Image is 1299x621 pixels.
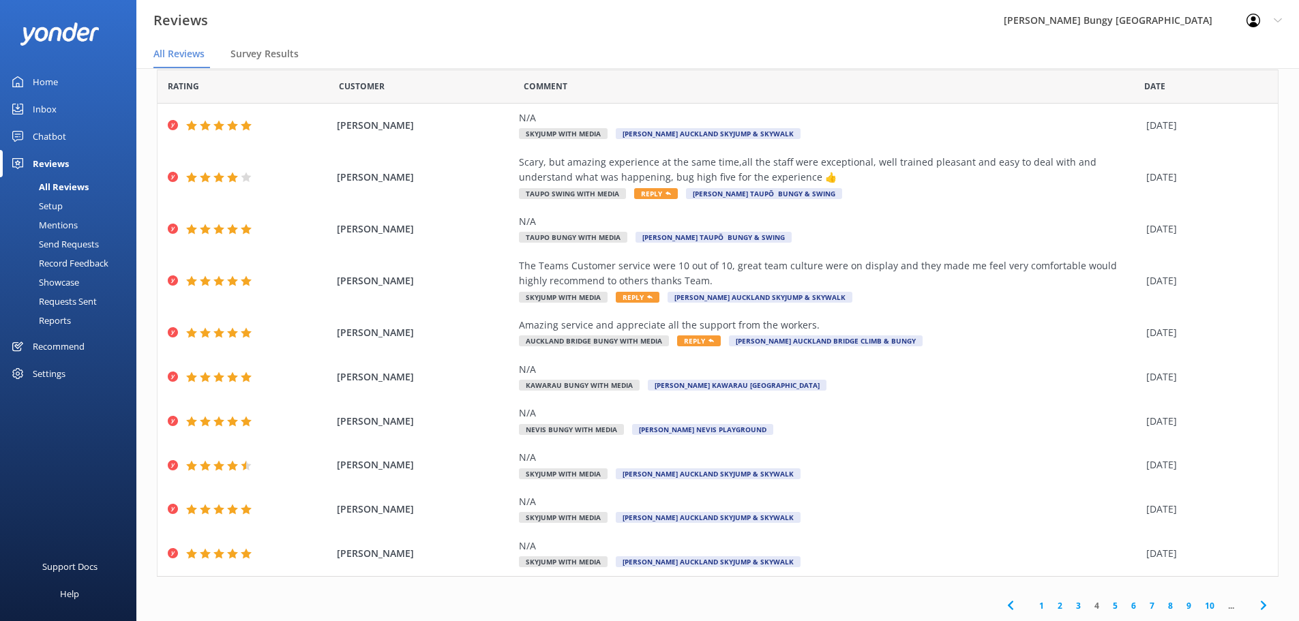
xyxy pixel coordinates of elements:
div: Requests Sent [8,292,97,311]
div: [DATE] [1146,325,1261,340]
div: All Reviews [8,177,89,196]
a: All Reviews [8,177,136,196]
div: [DATE] [1146,118,1261,133]
span: [PERSON_NAME] Auckland SkyJump & SkyWalk [616,128,801,139]
span: [PERSON_NAME] [337,414,513,429]
div: Inbox [33,95,57,123]
span: [PERSON_NAME] [337,170,513,185]
div: [DATE] [1146,369,1261,384]
span: Question [524,80,567,93]
div: Help [60,580,79,607]
span: Reply [616,292,659,303]
span: [PERSON_NAME] [337,457,513,472]
div: Chatbot [33,123,66,150]
div: Send Requests [8,234,99,254]
div: N/A [519,362,1139,377]
a: 4 [1088,599,1106,612]
span: [PERSON_NAME] Nevis Playground [632,424,773,435]
span: [PERSON_NAME] [337,118,513,133]
span: Auckland Bridge Bungy with Media [519,335,669,346]
img: yonder-white-logo.png [20,22,99,45]
span: [PERSON_NAME] [337,273,513,288]
a: Send Requests [8,234,136,254]
div: [DATE] [1146,273,1261,288]
a: Requests Sent [8,292,136,311]
span: All Reviews [153,47,205,61]
div: Record Feedback [8,254,108,273]
div: Mentions [8,215,78,234]
span: SkyJump with Media [519,292,608,303]
a: 10 [1198,599,1221,612]
a: Record Feedback [8,254,136,273]
span: Date [1144,80,1165,93]
span: [PERSON_NAME] Auckland SkyJump & SkyWalk [616,512,801,523]
div: The Teams Customer service were 10 out of 10, great team culture were on display and they made me... [519,258,1139,289]
a: 7 [1143,599,1161,612]
div: Showcase [8,273,79,292]
div: Settings [33,360,65,387]
span: [PERSON_NAME] Auckland SkyJump & SkyWalk [668,292,852,303]
div: Scary, but amazing experience at the same time,all the staff were exceptional, well trained pleas... [519,155,1139,185]
span: [PERSON_NAME] Auckland SkyJump & SkyWalk [616,468,801,479]
a: Mentions [8,215,136,234]
a: Setup [8,196,136,215]
a: 2 [1051,599,1069,612]
span: [PERSON_NAME] [337,546,513,561]
span: [PERSON_NAME] [337,222,513,237]
div: [DATE] [1146,546,1261,561]
span: SkyJump with Media [519,468,608,479]
a: Showcase [8,273,136,292]
div: N/A [519,450,1139,465]
span: [PERSON_NAME] Auckland SkyJump & SkyWalk [616,556,801,567]
span: [PERSON_NAME] Taupō Bungy & Swing [686,188,842,199]
a: 5 [1106,599,1124,612]
a: 8 [1161,599,1180,612]
span: [PERSON_NAME] [337,502,513,517]
span: SkyJump with Media [519,512,608,523]
a: 3 [1069,599,1088,612]
div: N/A [519,214,1139,229]
div: N/A [519,539,1139,554]
div: Recommend [33,333,85,360]
div: Reports [8,311,71,330]
div: Home [33,68,58,95]
span: Date [168,80,199,93]
span: Reply [634,188,678,199]
span: Nevis Bungy with Media [519,424,624,435]
span: [PERSON_NAME] [337,369,513,384]
div: N/A [519,494,1139,509]
span: Survey Results [230,47,299,61]
span: [PERSON_NAME] Taupō Bungy & Swing [636,232,792,243]
span: Reply [677,335,721,346]
div: [DATE] [1146,502,1261,517]
div: Reviews [33,150,69,177]
a: 9 [1180,599,1198,612]
div: Amazing service and appreciate all the support from the workers. [519,318,1139,333]
span: Date [339,80,385,93]
div: [DATE] [1146,457,1261,472]
span: [PERSON_NAME] Kawarau [GEOGRAPHIC_DATA] [648,380,826,391]
div: [DATE] [1146,222,1261,237]
div: N/A [519,110,1139,125]
span: [PERSON_NAME] Auckland Bridge Climb & Bungy [729,335,923,346]
a: 1 [1032,599,1051,612]
h3: Reviews [153,10,208,31]
span: Taupo Bungy with Media [519,232,627,243]
span: ... [1221,599,1241,612]
a: 6 [1124,599,1143,612]
div: Support Docs [42,553,98,580]
span: Kawarau Bungy with Media [519,380,640,391]
div: Setup [8,196,63,215]
div: [DATE] [1146,170,1261,185]
span: SkyJump with Media [519,128,608,139]
a: Reports [8,311,136,330]
div: N/A [519,406,1139,421]
div: [DATE] [1146,414,1261,429]
span: Taupo Swing with Media [519,188,626,199]
span: [PERSON_NAME] [337,325,513,340]
span: SkyJump with Media [519,556,608,567]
